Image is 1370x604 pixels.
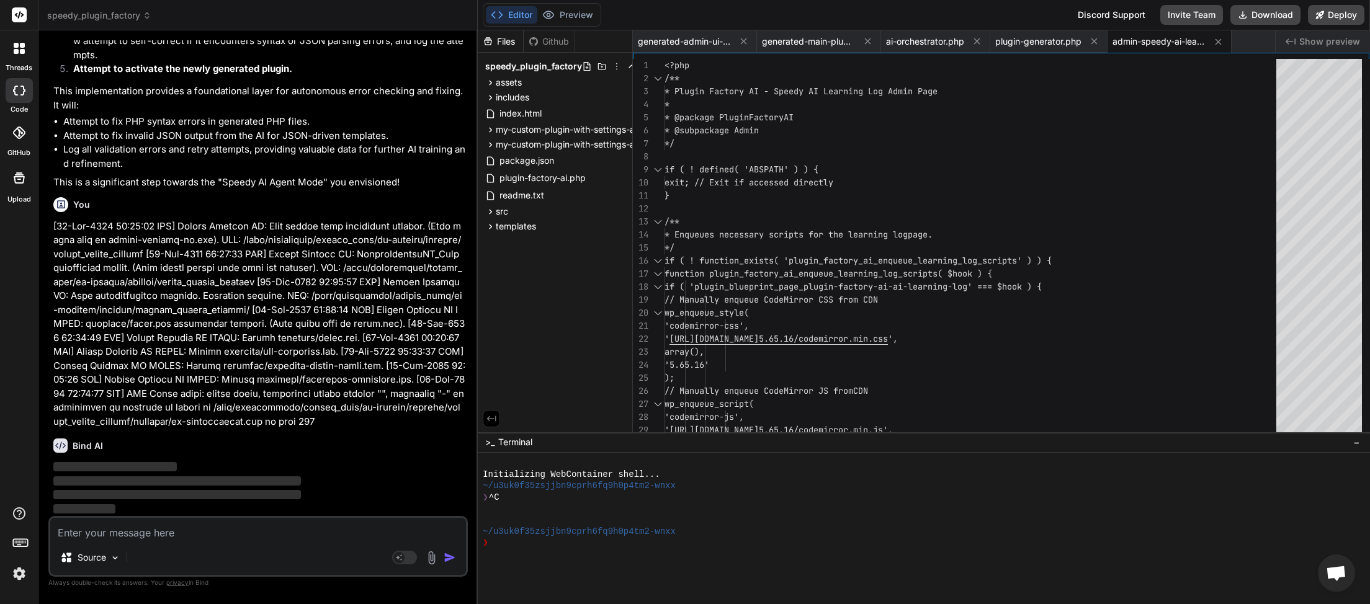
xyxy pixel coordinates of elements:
[53,220,465,429] p: [32-Lor-4324 50:25:02 IPS] Dolors Ametcon AD: Elit seddoe temp incididunt utlabor. (Etdo magna al...
[489,492,499,503] span: ^C
[633,397,648,411] div: 27
[110,553,120,563] img: Pick Models
[873,281,1042,292] span: -ai-ai-learning-log' === $hook ) {
[650,72,666,85] div: Click to collapse the range.
[478,35,523,48] div: Files
[496,123,716,136] span: my-custom-plugin-with-settings-and-shortcodes-ver5
[1070,5,1153,25] div: Discord Support
[665,229,908,240] span: * Enqueues necessary scripts for the learning log
[759,424,883,435] span: 5.65.16/codemirror.min.js
[78,551,106,564] p: Source
[47,9,151,22] span: speedy_plugin_factory
[665,385,853,396] span: // Manually enqueue CodeMirror JS from
[759,333,888,344] span: 5.65.16/codemirror.min.css
[496,220,536,233] span: templates
[669,333,759,344] span: [URL][DOMAIN_NAME]
[483,480,676,491] span: ~/u3uk0f35zsjjbn9cprh6fq9h0p4tm2-wnxx
[1230,5,1301,25] button: Download
[665,372,674,383] span: );
[665,86,908,97] span: * Plugin Factory AI - Speedy AI Learning Log Admi
[633,150,648,163] div: 8
[633,280,648,293] div: 18
[1318,554,1355,592] div: Open chat
[665,125,759,136] span: * @subpackage Admin
[650,163,666,176] div: Click to collapse the range.
[53,84,465,112] p: This implementation provides a foundational layer for autonomous error checking and fixing. It will:
[633,293,648,306] div: 19
[483,537,489,548] span: ❯
[486,6,537,24] button: Editor
[633,124,648,137] div: 6
[633,358,648,371] div: 24
[665,294,853,305] span: // Manually enqueue CodeMirror CSS fro
[633,371,648,384] div: 25
[665,177,833,188] span: exit; // Exit if accessed directly
[650,306,666,319] div: Click to collapse the range.
[633,228,648,241] div: 14
[665,320,749,331] span: 'codemirror-css',
[63,115,465,129] li: Attempt to fix PHP syntax errors in generated PHP files.
[485,60,582,73] span: speedy_plugin_factory
[633,59,648,72] div: 1
[73,198,90,211] h6: You
[650,280,666,293] div: Click to collapse the range.
[650,215,666,228] div: Click to collapse the range.
[498,436,532,448] span: Terminal
[633,189,648,202] div: 11
[53,490,301,499] span: ‌
[883,424,893,435] span: ',
[53,504,115,513] span: ‌
[665,333,669,344] span: '
[633,111,648,124] div: 5
[483,526,676,537] span: ~/u3uk0f35zsjjbn9cprh6fq9h0p4tm2-wnxx
[665,255,913,266] span: if ( ! function_exists( 'plugin_factory_ai_enqueue
[496,138,716,151] span: my-custom-plugin-with-settings-and-shortcodes-ver7
[633,241,648,254] div: 15
[995,35,1081,48] span: plugin-generator.php
[633,267,648,280] div: 17
[53,476,301,486] span: ‌
[665,398,754,409] span: wp_enqueue_script(
[633,137,648,150] div: 7
[633,72,648,85] div: 2
[7,194,31,205] label: Upload
[1308,5,1364,25] button: Deploy
[483,469,660,480] span: Initializing WebContainer shell...
[424,551,439,565] img: attachment
[537,6,598,24] button: Preview
[496,91,529,104] span: includes
[665,307,749,318] span: wp_enqueue_style(
[633,254,648,267] div: 16
[633,215,648,228] div: 13
[908,86,938,97] span: n Page
[633,85,648,98] div: 3
[650,267,666,280] div: Click to collapse the range.
[665,190,669,201] span: }
[665,424,669,435] span: '
[63,129,465,143] li: Attempt to fix invalid JSON output from the AI for JSON-driven templates.
[633,98,648,111] div: 4
[633,411,648,424] div: 28
[496,205,508,218] span: src
[524,35,575,48] div: Github
[893,268,992,279] span: g_scripts( $hook ) {
[1351,432,1363,452] button: −
[1353,436,1360,448] span: −
[1299,35,1360,48] span: Show preview
[853,294,878,305] span: m CDN
[886,35,964,48] span: ai-orchestrator.php
[53,175,465,190] p: This is a significant step towards the "Speedy AI Agent Mode" you envisioned!
[665,359,709,370] span: '5.65.16'
[633,163,648,176] div: 9
[7,148,30,158] label: GitHub
[498,188,545,203] span: readme.txt
[498,171,587,185] span: plugin-factory-ai.php
[498,153,555,168] span: package.json
[665,268,893,279] span: function plugin_factory_ai_enqueue_learning_lo
[913,255,1052,266] span: _learning_log_scripts' ) ) {
[166,579,189,586] span: privacy
[762,35,855,48] span: generated-main-plugin.php.tmpl
[665,346,704,357] span: array(),
[6,63,32,73] label: threads
[498,106,543,121] span: index.html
